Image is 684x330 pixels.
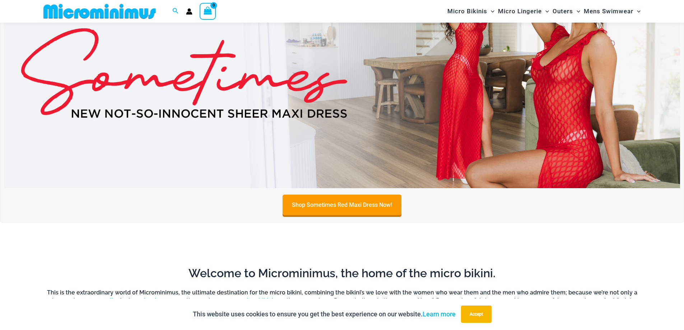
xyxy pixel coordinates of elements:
[551,2,582,20] a: OutersMenu ToggleMenu Toggle
[633,2,641,20] span: Menu Toggle
[584,2,633,20] span: Mens Swimwear
[445,1,644,22] nav: Site Navigation
[461,306,492,323] button: Accept
[186,8,192,15] a: Account icon link
[46,289,638,313] h6: This is the extraordinary world of Microminimus, the ultimate destination for the micro bikini, c...
[41,3,159,19] img: MM SHOP LOGO FLAT
[423,310,456,318] a: Learn more
[542,2,549,20] span: Menu Toggle
[172,7,179,16] a: Search icon link
[447,2,487,20] span: Micro Bikinis
[193,309,456,320] p: This website uses cookies to ensure you get the best experience on our website.
[46,266,638,281] h2: Welcome to Microminimus, the home of the micro bikini.
[446,2,496,20] a: Micro BikinisMenu ToggleMenu Toggle
[582,2,642,20] a: Mens SwimwearMenu ToggleMenu Toggle
[241,297,276,304] a: micro bikinis
[487,2,494,20] span: Menu Toggle
[283,195,401,215] a: Shop Sometimes Red Maxi Dress Now!
[141,297,161,304] a: cheeky
[553,2,573,20] span: Outers
[496,2,551,20] a: Micro LingerieMenu ToggleMenu Toggle
[573,2,580,20] span: Menu Toggle
[498,2,542,20] span: Micro Lingerie
[200,3,216,19] a: View Shopping Cart, empty
[85,297,116,304] a: community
